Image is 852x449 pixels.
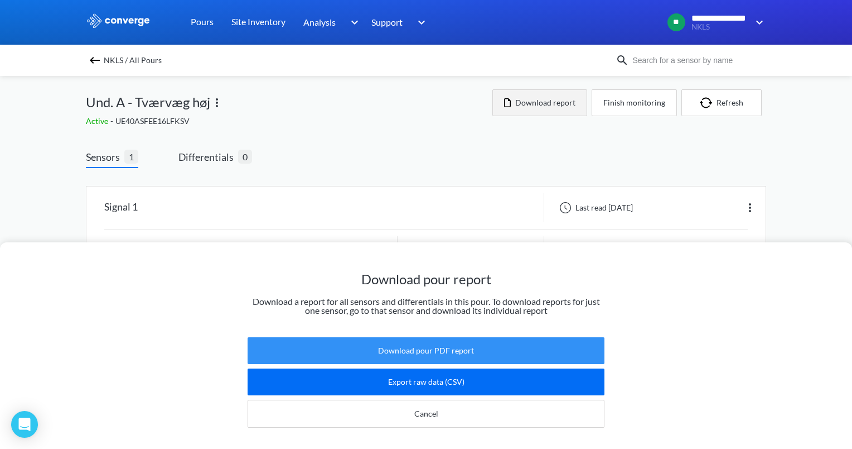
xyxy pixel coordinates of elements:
img: logo_ewhite.svg [86,13,151,28]
div: Open Intercom Messenger [11,411,38,438]
p: Download a report for all sensors and differentials in this pour. To download reports for just on... [248,297,604,315]
img: downArrow.svg [410,16,428,29]
img: backspace.svg [88,54,101,67]
img: icon-search.svg [616,54,629,67]
button: Download pour PDF report [248,337,604,364]
span: NKLS [691,23,748,31]
span: Analysis [303,15,336,29]
span: Support [371,15,403,29]
span: NKLS / All Pours [104,52,162,68]
button: Export raw data (CSV) [248,369,604,395]
input: Search for a sensor by name [629,54,764,66]
h1: Download pour report [248,270,604,288]
img: downArrow.svg [748,16,766,29]
img: downArrow.svg [343,16,361,29]
button: Cancel [248,400,604,428]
